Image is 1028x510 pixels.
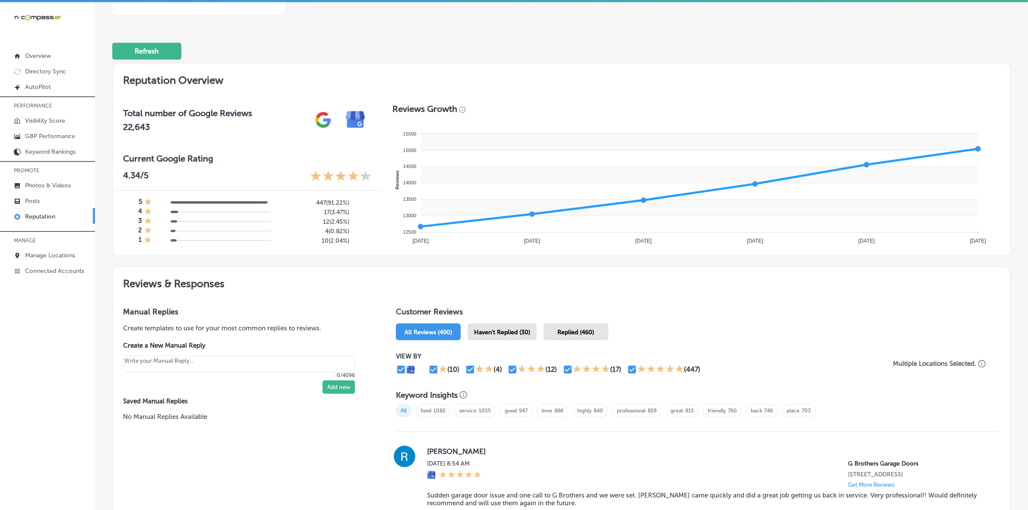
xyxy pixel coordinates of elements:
a: back [751,408,762,414]
button: Add new [323,380,355,394]
img: 660ab0bf-5cc7-4cb8-ba1c-48b5ae0f18e60NCTV_CLogo_TV_Black_-500x88.png [14,13,61,22]
h5: 10 ( 2.04% ) [278,237,349,244]
p: Photos & Videos [25,182,71,189]
p: G Brothers Garage Doors [848,460,986,467]
textarea: Create your Quick Reply [123,356,355,373]
div: (4) [493,365,502,374]
p: VIEW BY [396,352,879,360]
h5: 4 ( 0.82% ) [278,228,349,235]
h1: Customer Reviews [396,307,1000,320]
p: Get More Reviews [848,481,895,488]
tspan: [DATE] [635,238,652,244]
h4: 1 [139,236,142,245]
text: Reviews [394,171,399,190]
tspan: [DATE] [412,238,429,244]
p: No Manual Replies Available [123,412,368,421]
div: 3 Stars [518,364,545,375]
a: 815 [685,408,694,414]
h5: 12 ( 2.45% ) [278,218,349,225]
tspan: [DATE] [747,238,763,244]
span: All Reviews (490) [405,329,452,336]
a: great [671,408,683,414]
a: 760 [728,408,737,414]
label: [DATE] 8:54 AM [427,460,481,467]
label: Create a New Manual Reply [123,342,355,349]
p: Reputation [25,213,55,220]
p: Create templates to use for your most common replies to reviews. [123,323,368,333]
a: 947 [519,408,528,414]
p: Posts [25,197,40,205]
blockquote: Sudden garage door issue and one call to G Brothers and we were set. [PERSON_NAME] came quickly a... [427,491,986,507]
a: 1055 [479,408,491,414]
h2: Reputation Overview [113,63,1010,93]
p: 4.34 /5 [123,170,149,184]
div: 4.34 Stars [310,170,372,184]
a: highly [577,408,591,414]
div: 1 Star [144,198,152,207]
label: [PERSON_NAME] [427,447,986,456]
p: Multiple Locations Selected. [893,360,976,367]
tspan: 14500 [403,164,416,169]
p: Keyword Rankings [25,148,76,155]
button: Refresh [112,43,181,60]
tspan: 15000 [403,148,416,153]
a: good [505,408,517,414]
div: 1 Star [144,217,152,226]
a: 703 [802,408,811,414]
tspan: 13000 [403,213,416,218]
p: Connected Accounts [25,267,84,275]
p: 12550 West Colfax Avenue Unit 107 [848,471,986,478]
div: (17) [610,365,621,374]
a: 866 [554,408,563,414]
a: professional [617,408,645,414]
a: 828 [648,408,657,414]
p: AutoPilot [25,83,51,91]
label: Saved Manual Replies [123,397,368,405]
h3: Keyword Insights [396,390,458,400]
span: Haven't Replied (30) [474,329,530,336]
div: 1 Star [144,207,152,217]
p: Manage Locations [25,252,75,259]
a: 1082 [433,408,446,414]
a: food [421,408,431,414]
p: GBP Performance [25,133,75,140]
h3: Current Google Rating [123,153,372,164]
div: 5 Stars [637,364,684,375]
div: 4 Stars [573,364,610,375]
img: gPZS+5FD6qPJAAAAABJRU5ErkJggg== [307,104,339,136]
h4: 5 [139,198,142,207]
a: 746 [764,408,773,414]
p: Visibility Score [25,117,65,124]
div: 5 Stars [439,471,481,480]
a: time [541,408,552,414]
div: 1 Star [144,236,152,245]
h2: Reviews & Responses [113,267,1010,297]
tspan: [DATE] [858,238,875,244]
p: 0/4096 [123,372,355,378]
tspan: 14000 [403,181,416,186]
a: 840 [594,408,603,414]
div: (10) [447,365,459,374]
h3: Reviews Growth [392,104,457,114]
h4: 3 [138,217,142,226]
img: e7ababfa220611ac49bdb491a11684a6.png [339,104,372,136]
h3: Manual Replies [123,307,368,317]
div: (447) [684,365,700,374]
tspan: 12500 [403,229,416,234]
span: Replied (460) [557,329,594,336]
a: place [787,408,800,414]
div: 1 Star [144,226,152,236]
a: service [459,408,477,414]
h3: Total number of Google Reviews [123,108,252,118]
h2: 22,643 [123,122,252,132]
div: 1 Star [439,364,447,375]
div: 2 Stars [475,364,493,375]
h4: 2 [138,226,142,236]
tspan: [DATE] [524,238,540,244]
h4: 4 [138,207,142,217]
p: Directory Sync [25,68,66,75]
a: friendly [708,408,726,414]
h5: 447 ( 91.22% ) [278,199,349,206]
span: All [396,404,411,417]
tspan: [DATE] [970,238,986,244]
